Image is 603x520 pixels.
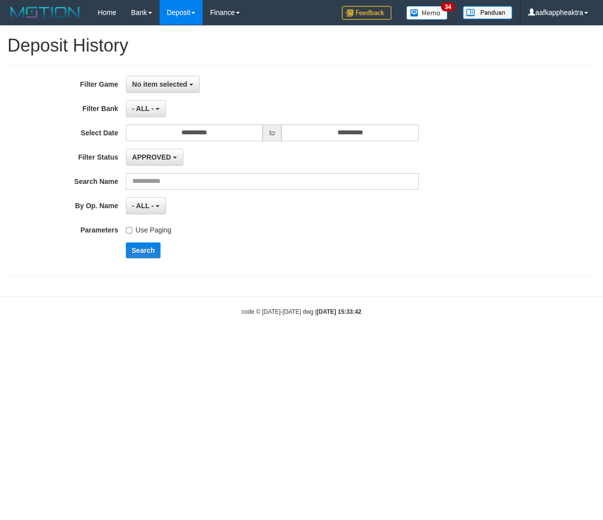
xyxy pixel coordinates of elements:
button: Search [126,242,161,258]
strong: [DATE] 15:33:42 [317,308,361,315]
span: - ALL - [132,105,154,113]
img: Feedback.jpg [342,6,391,20]
span: No item selected [132,80,187,88]
h1: Deposit History [7,36,596,56]
button: - ALL - [126,197,166,214]
span: - ALL - [132,202,154,210]
span: 34 [441,2,454,11]
button: APPROVED [126,149,183,166]
img: MOTION_logo.png [7,5,83,20]
button: No item selected [126,76,200,93]
img: panduan.png [463,6,512,19]
label: Use Paging [126,222,171,235]
span: to [263,124,281,141]
small: code © [DATE]-[DATE] dwg | [242,308,362,315]
img: Button%20Memo.svg [406,6,448,20]
input: Use Paging [126,227,132,233]
span: APPROVED [132,153,171,161]
button: - ALL - [126,100,166,117]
